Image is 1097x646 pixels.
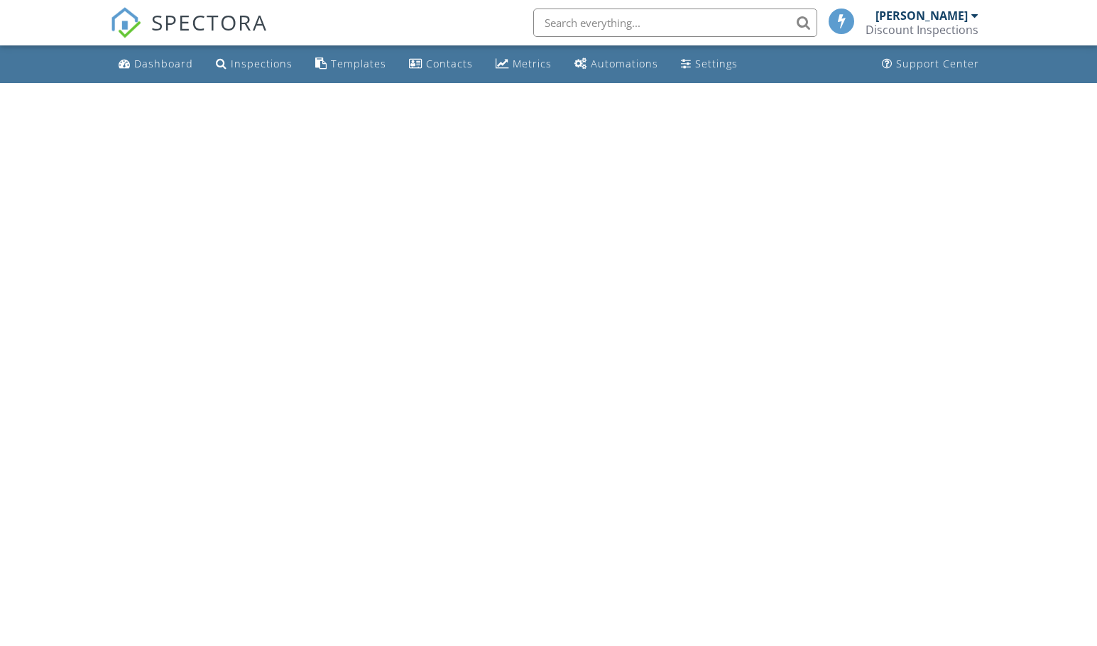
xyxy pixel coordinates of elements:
[695,57,738,70] div: Settings
[113,51,199,77] a: Dashboard
[875,9,968,23] div: [PERSON_NAME]
[675,51,743,77] a: Settings
[331,57,386,70] div: Templates
[533,9,817,37] input: Search everything...
[134,57,193,70] div: Dashboard
[866,23,978,37] div: Discount Inspections
[231,57,293,70] div: Inspections
[569,51,664,77] a: Automations (Basic)
[876,51,985,77] a: Support Center
[490,51,557,77] a: Metrics
[426,57,473,70] div: Contacts
[513,57,552,70] div: Metrics
[151,7,268,37] span: SPECTORA
[591,57,658,70] div: Automations
[110,7,141,38] img: The Best Home Inspection Software - Spectora
[896,57,979,70] div: Support Center
[310,51,392,77] a: Templates
[210,51,298,77] a: Inspections
[403,51,479,77] a: Contacts
[110,19,268,49] a: SPECTORA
